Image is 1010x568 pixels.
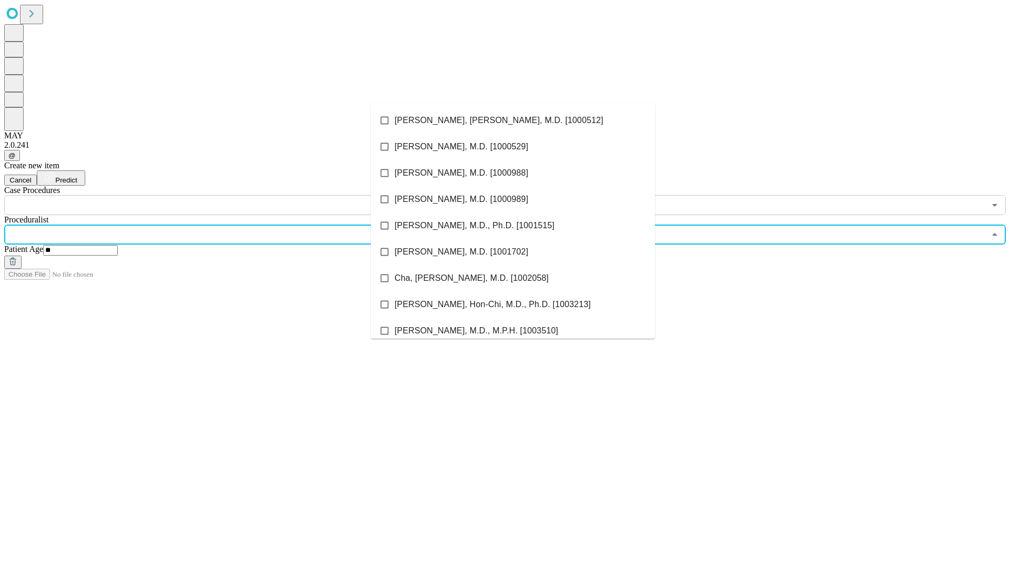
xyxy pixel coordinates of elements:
[987,227,1002,242] button: Close
[395,298,591,311] span: [PERSON_NAME], Hon-Chi, M.D., Ph.D. [1003213]
[395,246,528,258] span: [PERSON_NAME], M.D. [1001702]
[4,215,48,224] span: Proceduralist
[395,324,558,337] span: [PERSON_NAME], M.D., M.P.H. [1003510]
[4,150,20,161] button: @
[4,140,1006,150] div: 2.0.241
[4,186,60,195] span: Scheduled Procedure
[395,193,528,206] span: [PERSON_NAME], M.D. [1000989]
[8,151,16,159] span: @
[395,167,528,179] span: [PERSON_NAME], M.D. [1000988]
[4,175,37,186] button: Cancel
[395,272,549,285] span: Cha, [PERSON_NAME], M.D. [1002058]
[4,131,1006,140] div: MAY
[4,161,59,170] span: Create new item
[395,219,554,232] span: [PERSON_NAME], M.D., Ph.D. [1001515]
[9,176,32,184] span: Cancel
[55,176,77,184] span: Predict
[4,245,43,253] span: Patient Age
[37,170,85,186] button: Predict
[395,140,528,153] span: [PERSON_NAME], M.D. [1000529]
[987,198,1002,212] button: Open
[395,114,603,127] span: [PERSON_NAME], [PERSON_NAME], M.D. [1000512]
